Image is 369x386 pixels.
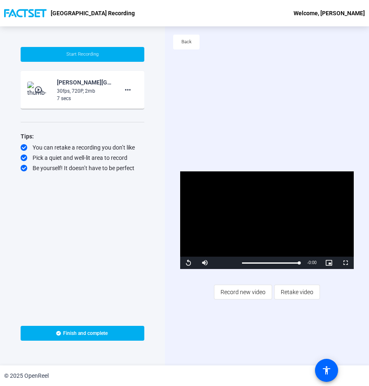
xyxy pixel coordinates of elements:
button: Mute [197,257,213,269]
mat-icon: more_horiz [123,85,133,95]
div: Video Player [180,171,354,269]
p: [GEOGRAPHIC_DATA] Recording [51,8,135,18]
div: Progress Bar [242,262,299,264]
span: Start Recording [66,51,99,57]
div: 30fps, 720P, 2mb [57,87,112,95]
button: Start Recording [21,47,144,62]
button: Retake video [274,285,320,299]
button: Picture-in-Picture [321,257,337,269]
div: Be yourself! It doesn’t have to be perfect [21,164,144,172]
div: © 2025 OpenReel [4,372,49,380]
span: Record new video [221,284,266,300]
div: Tips: [21,131,144,141]
button: Finish and complete [21,326,144,341]
button: Fullscreen [337,257,354,269]
button: Back [173,35,200,49]
mat-icon: play_circle_outline [34,86,44,94]
span: Retake video [281,284,313,300]
img: thumb-nail [27,82,52,98]
div: 7 secs [57,95,112,102]
span: 0:00 [308,260,316,265]
div: [PERSON_NAME][GEOGRAPHIC_DATA][PERSON_NAME] Recording-[GEOGRAPHIC_DATA] Recording-1757505852360-w... [57,77,112,87]
span: Finish and complete [63,330,108,337]
button: Record new video [214,285,272,299]
button: Replay [180,257,197,269]
mat-icon: accessibility [322,365,331,375]
span: - [307,260,308,265]
div: Welcome, [PERSON_NAME] [294,8,365,18]
div: Pick a quiet and well-lit area to record [21,154,144,162]
span: Back [181,36,192,48]
div: You can retake a recording you don’t like [21,143,144,152]
img: OpenReel logo [4,9,47,17]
